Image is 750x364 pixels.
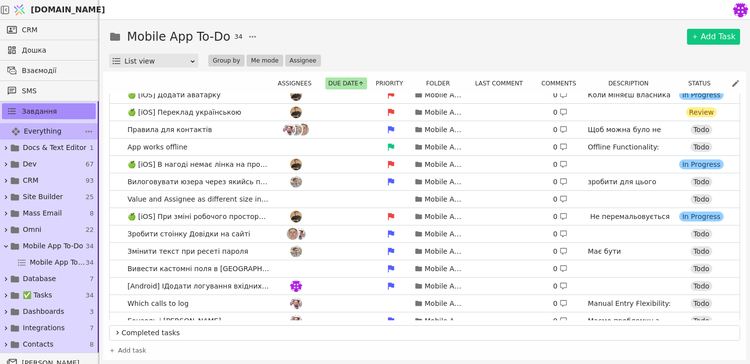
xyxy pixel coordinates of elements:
div: Todo [690,229,712,239]
button: Me mode [247,55,283,67]
p: Manual Entry Flexibility: Choose which calls to log with an option to add or edit information bef... [588,298,672,351]
h1: Mobile App To-Do [127,28,230,46]
div: Last comment [470,77,534,89]
span: 🍏 [iOS] В нагоді немає лінка на прослуховування розмови [124,157,274,172]
div: 0 [553,281,567,291]
span: Завдання [22,106,57,117]
span: 67 [85,159,94,169]
img: Ol [290,211,302,222]
p: Mobile App To-Do [425,246,464,257]
span: Site Builder [23,192,63,202]
span: App works offline [124,140,191,154]
span: Вивести кастомні поля в [GEOGRAPHIC_DATA] [124,262,274,276]
a: Value and Assignee as different size in opportunity cardMobile App To-Do0 Todo [110,191,740,208]
div: Todo [690,177,712,187]
div: Description [589,77,674,89]
img: Ро [287,228,299,240]
span: Дошка [22,45,91,56]
span: 93 [85,176,94,186]
img: Ol [290,158,302,170]
p: Mobile App To-Do [425,212,464,222]
div: Todo [690,281,712,291]
p: Mobile App To-Do [425,177,464,187]
span: 7 [90,323,94,333]
div: 0 [553,246,567,257]
button: Folder [423,77,459,89]
span: 8 [90,340,94,350]
div: 0 [553,229,567,239]
span: 1 [90,143,94,153]
img: Хр [290,297,302,309]
a: App works offlineMobile App To-Do0 Offline Functionality: The app works offline, syncing your dat... [110,139,740,155]
span: Everything [24,126,62,137]
div: 0 [553,177,567,187]
button: Group by [208,55,245,67]
img: Ad [290,176,302,188]
button: Due date [325,77,368,89]
div: In Progress [679,159,723,169]
span: Contacts [23,339,54,350]
span: 🍏 [iOS] При зміні робочого простору не міняються стадії [124,210,274,224]
p: Щоб можна було не всі дзвінки логувати. Бо зараз можна ставити програму виключно на робочий телефон. [588,125,672,187]
button: Status [685,77,719,89]
a: Змінити текст при ресеті пароляAdMobile App To-Do0 Має бутиTodo [110,243,740,260]
div: Todo [690,264,712,274]
img: Хр [283,124,295,136]
span: Гензель і [PERSON_NAME] [124,314,225,328]
p: Mobile App To-Do [425,107,464,118]
a: Add Task [687,29,740,45]
span: 22 [85,225,94,235]
span: 8 [90,209,94,218]
p: Mobile App To-Do [425,281,464,291]
a: Вивести кастомні поля в [GEOGRAPHIC_DATA]Mobile App To-Do0 Todo [110,260,740,277]
span: Зробити стоінку Довідки на сайті [124,227,254,241]
span: Dev [23,159,37,169]
a: Взаємодії [2,63,96,78]
div: 0 [553,298,567,309]
div: Review [686,107,717,117]
span: Вилоговувати юзера через якийсь проміжок неактивності [124,175,274,189]
span: Completed tasks [122,328,736,338]
a: [DOMAIN_NAME] [10,0,99,19]
div: 0 [553,264,567,274]
img: m. [290,280,302,292]
div: Comments [538,77,585,89]
span: Integrations [23,323,64,333]
p: Mobile App To-Do [425,90,464,100]
a: Правила для контактівХрAdРоMobile App To-Do0 Щоб можна було не всі дзвінки логувати. Бо зараз мож... [110,121,740,138]
a: [Android] ІДодати логування вхідних Вотсапm.Mobile App To-Do0 Todo [110,278,740,294]
a: Дошка [2,42,96,58]
p: Offline Functionality: The app works offline, syncing your data as soon as you connect to the int... [588,142,672,194]
span: 34 [234,32,243,42]
span: [DOMAIN_NAME] [31,4,105,16]
p: Має бути [588,246,672,257]
span: Взаємодії [22,66,91,76]
span: Правила для контактів [124,123,216,137]
div: Due date [324,77,369,89]
div: Todo [690,246,712,256]
span: CRM [22,25,38,35]
a: Гензель і [PERSON_NAME]ХрMobile App To-Do0 Маємо проблемку з [PERSON_NAME]. Коли почати переходит... [110,312,740,329]
a: Вилоговувати юзера через якийсь проміжок неактивностіAdMobile App To-Do0 зробити для цього налашт... [110,173,740,190]
div: 0 [553,159,567,170]
img: Ol [290,89,302,101]
button: Assignee [285,55,321,67]
a: Зробити стоінку Довідки на сайтіРоХрMobile App To-Do0 Todo [110,225,740,242]
span: 3 [90,307,94,317]
span: Omni [23,224,41,235]
div: Todo [690,298,712,308]
div: Assignees [275,77,320,89]
img: Ol [290,106,302,118]
span: ✅ Tasks [23,290,52,300]
button: Priority [373,77,412,89]
a: 🍏 [iOS] При зміні робочого простору не міняються стадіїOlMobile App To-Do0 Не перемальовуєтьсяIn ... [110,208,740,225]
div: Todo [690,194,712,204]
img: Ро [297,124,309,136]
button: Assignees [275,77,320,89]
span: Mobile App To-Do tasks [30,257,85,268]
div: 0 [553,142,567,152]
span: CRM [23,175,39,186]
div: Todo [690,316,712,326]
span: 34 [85,241,94,251]
a: Add task [109,346,146,356]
